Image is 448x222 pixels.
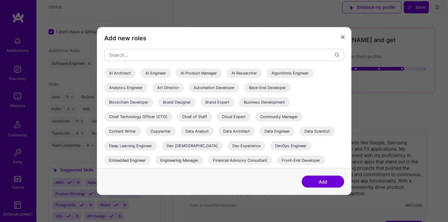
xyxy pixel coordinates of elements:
[162,141,223,151] div: Dev [DEMOGRAPHIC_DATA]
[239,97,290,107] div: Business Development
[109,47,335,63] input: Search...
[335,53,339,57] i: icon Search
[104,83,148,92] div: Analytics Engineer
[208,155,272,165] div: Financial Advisory Consultant
[97,27,351,195] div: modal
[227,68,262,78] div: AI Researcher
[270,141,311,151] div: DevOps Engineer
[267,68,314,78] div: Algorithms Engineer
[155,155,203,165] div: Engineering Manager
[104,126,141,136] div: Content Writer
[177,112,212,121] div: Chief of Staff
[181,126,214,136] div: Data Analyst
[260,126,295,136] div: Data Engineer
[152,83,184,92] div: Art Director
[300,126,335,136] div: Data Scientist
[189,83,239,92] div: Automation Developer
[218,126,255,136] div: Data Architect
[146,126,176,136] div: Copywriter
[104,141,157,151] div: Deep Learning Engineer
[104,155,151,165] div: Embedded Engineer
[227,141,265,151] div: Dev Experience
[176,68,222,78] div: AI Product Manager
[104,112,172,121] div: Chief Technology Officer (CTO)
[158,97,196,107] div: Brand Designer
[341,35,345,39] i: icon Close
[255,112,303,121] div: Community Manager
[244,83,291,92] div: Back-End Developer
[217,112,251,121] div: Cloud Expert
[302,176,344,188] button: Add
[141,68,171,78] div: AI Engineer
[104,68,136,78] div: AI Architect
[104,34,344,41] h3: Add new roles
[104,97,153,107] div: Blockchain Developer
[201,97,234,107] div: Brand Expert
[277,155,325,165] div: Front-End Developer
